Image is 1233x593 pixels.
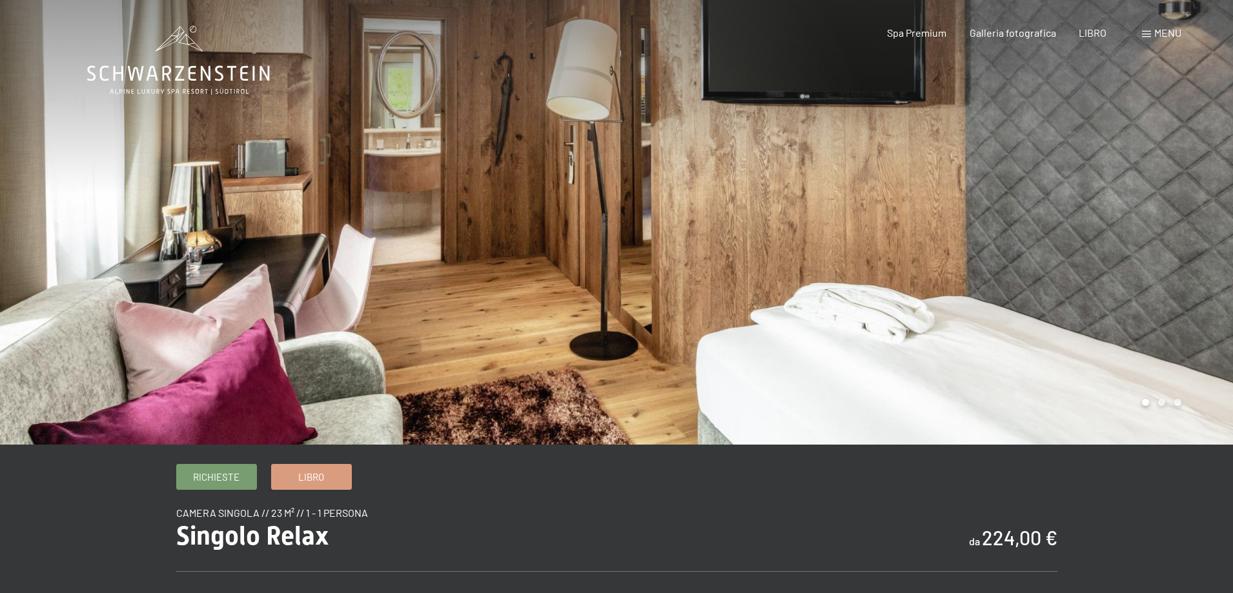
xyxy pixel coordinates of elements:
a: Richieste [177,465,256,489]
a: Libro [272,465,351,489]
font: Singolo Relax [176,521,329,551]
font: Richieste [193,471,239,483]
font: Camera singola // 23 m² // 1 - 1 persona [176,507,368,519]
a: Galleria fotografica [970,26,1056,39]
font: menu [1154,26,1181,39]
a: Spa Premium [887,26,946,39]
a: LIBRO [1079,26,1106,39]
font: Libro [298,471,324,483]
font: da [969,535,980,547]
font: 224,00 € [982,526,1057,549]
